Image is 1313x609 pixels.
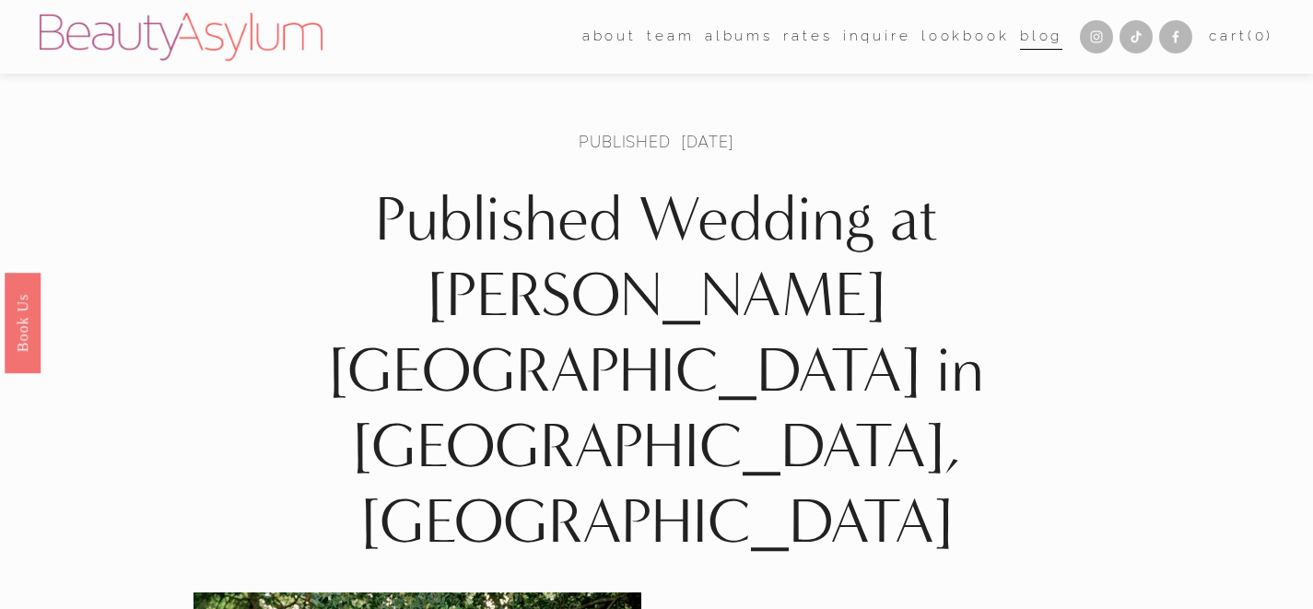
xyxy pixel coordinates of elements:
[705,23,773,52] a: albums
[681,131,734,152] span: [DATE]
[783,23,832,52] a: Rates
[5,272,41,372] a: Book Us
[1020,23,1062,52] a: Blog
[647,24,694,50] span: team
[1209,24,1273,50] a: 0 items in cart
[40,13,322,61] img: Beauty Asylum | Bridal Hair &amp; Makeup Charlotte &amp; Atlanta
[582,23,637,52] a: folder dropdown
[1080,20,1113,53] a: Instagram
[193,182,1120,560] h1: Published Wedding at [PERSON_NAME][GEOGRAPHIC_DATA] in [GEOGRAPHIC_DATA], [GEOGRAPHIC_DATA]
[1120,20,1153,53] a: TikTok
[579,131,671,152] a: Published
[843,23,911,52] a: Inquire
[1159,20,1192,53] a: Facebook
[647,23,694,52] a: folder dropdown
[921,23,1010,52] a: Lookbook
[1255,28,1267,44] span: 0
[582,24,637,50] span: about
[1248,28,1273,44] span: ( )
